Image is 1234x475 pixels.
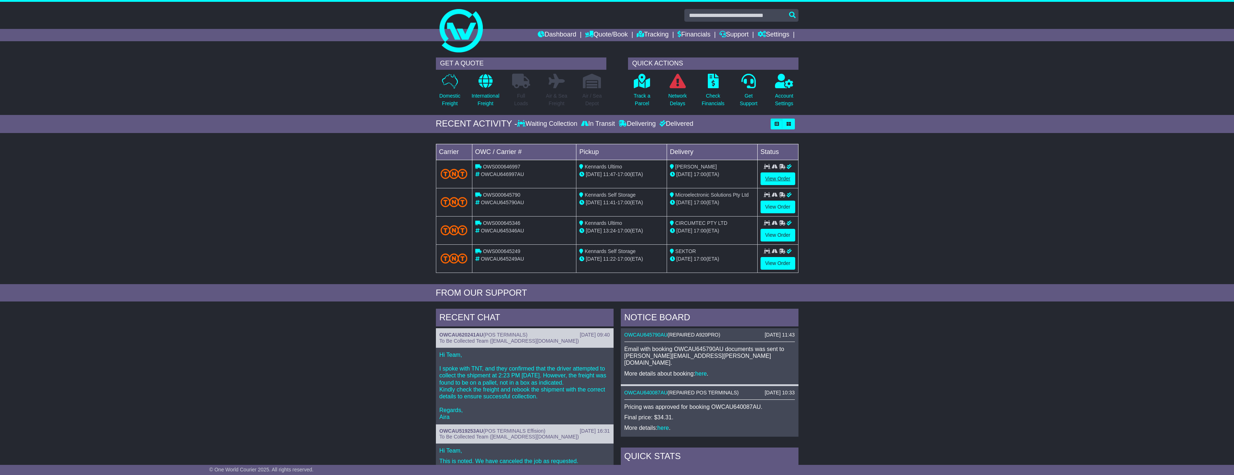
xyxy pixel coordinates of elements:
[579,227,664,235] div: - (ETA)
[634,92,650,107] p: Track a Parcel
[765,332,794,338] div: [DATE] 11:43
[585,220,622,226] span: Kennards Ultimo
[471,73,500,111] a: InternationalFreight
[579,255,664,263] div: - (ETA)
[440,447,610,454] p: Hi Team,
[546,92,567,107] p: Air & Sea Freight
[775,92,793,107] p: Account Settings
[481,200,524,205] span: OWCAU645790AU
[585,29,628,41] a: Quote/Book
[586,256,602,262] span: [DATE]
[483,164,520,170] span: OWS000646997
[579,171,664,178] div: - (ETA)
[675,192,749,198] span: Microelectronic Solutions Pty Ltd
[624,424,795,431] p: More details: .
[761,257,795,270] a: View Order
[481,256,524,262] span: OWCAU645249AU
[757,144,798,160] td: Status
[637,29,668,41] a: Tracking
[765,390,794,396] div: [DATE] 10:33
[603,256,616,262] span: 11:22
[694,171,706,177] span: 17:00
[621,448,798,467] div: Quick Stats
[676,171,692,177] span: [DATE]
[624,390,795,396] div: ( )
[675,164,717,170] span: [PERSON_NAME]
[580,428,610,434] div: [DATE] 16:31
[657,425,669,431] a: here
[618,256,630,262] span: 17:00
[472,144,576,160] td: OWC / Carrier #
[586,200,602,205] span: [DATE]
[702,92,724,107] p: Check Financials
[670,171,754,178] div: (ETA)
[669,390,737,395] span: REPAIRED POS TERMINALS
[436,57,606,70] div: GET A QUOTE
[670,227,754,235] div: (ETA)
[485,332,526,338] span: POS TERMINALS
[441,169,468,179] img: TNT_Domestic.png
[440,332,610,338] div: ( )
[517,120,579,128] div: Waiting Collection
[621,309,798,328] div: NOTICE BOARD
[739,73,758,111] a: GetSupport
[694,200,706,205] span: 17:00
[440,338,579,344] span: To Be Collected Team ([EMAIL_ADDRESS][DOMAIN_NAME])
[775,73,794,111] a: AccountSettings
[603,200,616,205] span: 11:41
[677,29,710,41] a: Financials
[675,248,696,254] span: SEKTOR
[485,428,544,434] span: POS TERMINALS Effision
[603,228,616,234] span: 13:24
[676,200,692,205] span: [DATE]
[483,248,520,254] span: OWS000645249
[441,197,468,207] img: TNT_Domestic.png
[618,171,630,177] span: 17:00
[436,119,518,129] div: RECENT ACTIVITY -
[439,73,460,111] a: DomesticFreight
[440,351,610,421] p: Hi Team, I spoke with TNT, and they confirmed that the driver attempted to collect the shipment a...
[441,253,468,263] img: TNT_Domestic.png
[439,92,460,107] p: Domestic Freight
[585,192,636,198] span: Kennards Self Storage
[695,371,707,377] a: here
[675,220,727,226] span: CIRCUMTEC PTY LTD
[668,92,687,107] p: Network Delays
[538,29,576,41] a: Dashboard
[617,120,658,128] div: Delivering
[579,120,617,128] div: In Transit
[436,288,798,298] div: FROM OUR SUPPORT
[624,332,795,338] div: ( )
[440,332,483,338] a: OWCAU620241AU
[624,370,795,377] p: More details about booking: .
[694,256,706,262] span: 17:00
[719,29,749,41] a: Support
[580,332,610,338] div: [DATE] 09:40
[483,220,520,226] span: OWS000645346
[585,164,622,170] span: Kennards Ultimo
[440,458,610,465] p: This is noted. We have canceled the job as requested.
[701,73,725,111] a: CheckFinancials
[761,229,795,241] a: View Order
[512,92,530,107] p: Full Loads
[670,199,754,206] div: (ETA)
[209,467,314,472] span: © One World Courier 2025. All rights reserved.
[441,225,468,235] img: TNT_Domestic.png
[436,144,472,160] td: Carrier
[633,73,651,111] a: Track aParcel
[618,228,630,234] span: 17:00
[483,192,520,198] span: OWS000645790
[586,228,602,234] span: [DATE]
[740,92,757,107] p: Get Support
[676,256,692,262] span: [DATE]
[758,29,789,41] a: Settings
[603,171,616,177] span: 11:47
[585,248,636,254] span: Kennards Self Storage
[761,172,795,185] a: View Order
[624,346,795,367] p: Email with booking OWCAU645790AU documents was sent to [PERSON_NAME][EMAIL_ADDRESS][PERSON_NAME][...
[658,120,693,128] div: Delivered
[579,199,664,206] div: - (ETA)
[436,309,614,328] div: RECENT CHAT
[472,92,499,107] p: International Freight
[628,57,798,70] div: QUICK ACTIONS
